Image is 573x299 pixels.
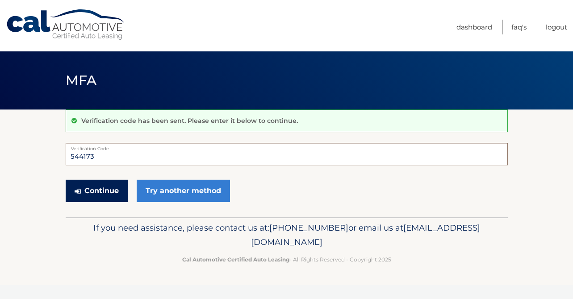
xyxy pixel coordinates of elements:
button: Continue [66,180,128,202]
input: Verification Code [66,143,508,165]
p: - All Rights Reserved - Copyright 2025 [71,255,502,264]
a: Try another method [137,180,230,202]
span: MFA [66,72,97,88]
span: [PHONE_NUMBER] [269,223,348,233]
p: If you need assistance, please contact us at: or email us at [71,221,502,249]
a: FAQ's [511,20,527,34]
p: Verification code has been sent. Please enter it below to continue. [81,117,298,125]
a: Cal Automotive [6,9,126,41]
label: Verification Code [66,143,508,150]
a: Logout [546,20,567,34]
strong: Cal Automotive Certified Auto Leasing [182,256,289,263]
span: [EMAIL_ADDRESS][DOMAIN_NAME] [251,223,480,247]
a: Dashboard [456,20,492,34]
